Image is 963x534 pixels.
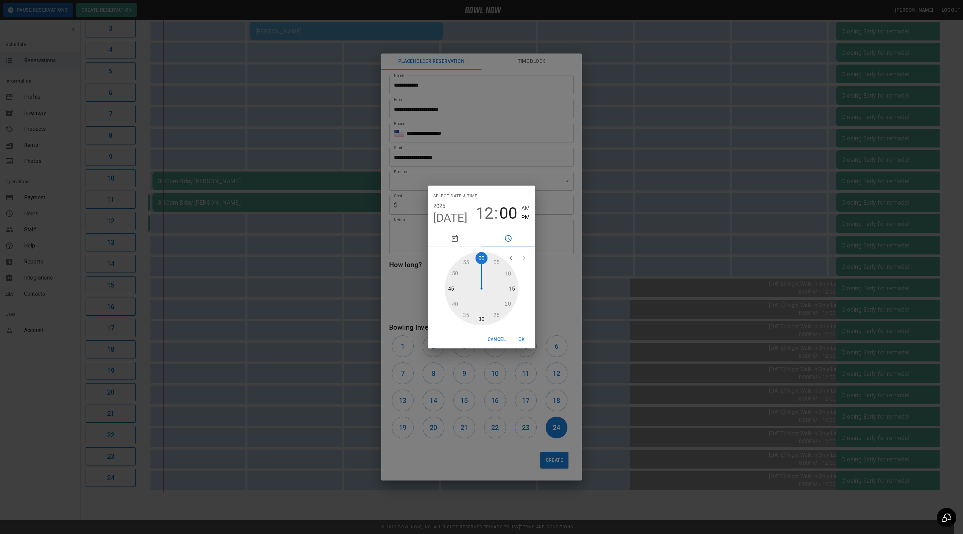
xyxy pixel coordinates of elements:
[521,213,530,222] button: PM
[499,204,517,223] button: 00
[521,204,530,213] button: AM
[433,211,468,225] button: [DATE]
[433,202,446,211] button: 2025
[485,333,508,346] button: Cancel
[504,251,518,265] button: open previous view
[511,333,532,346] button: OK
[494,204,498,223] span: :
[428,230,481,246] button: pick date
[433,191,477,202] span: Select date & time
[475,204,494,223] button: 12
[481,230,535,246] button: pick time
